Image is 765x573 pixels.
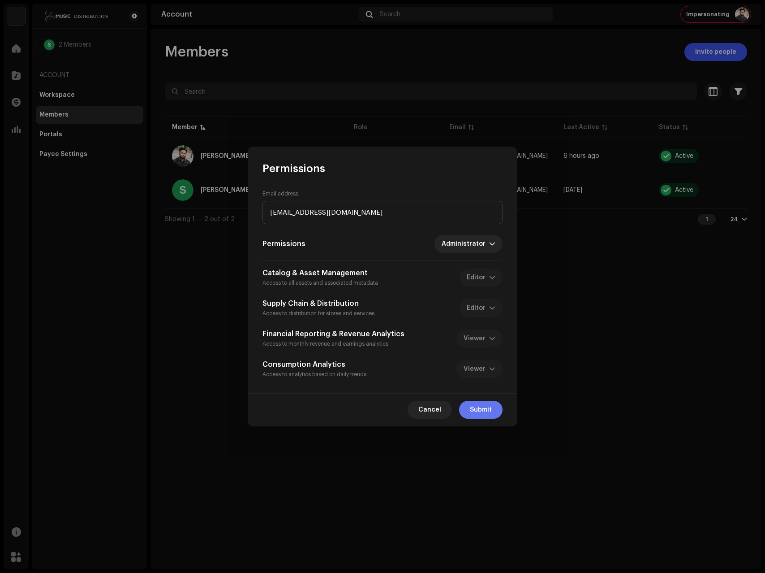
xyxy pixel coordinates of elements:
h5: Catalog & Asset Management [262,268,378,278]
small: Access to monthly revenue and earnings analytics [262,341,388,347]
span: Cancel [418,401,441,419]
button: Cancel [408,401,452,419]
h5: Consumption Analytics [262,359,366,370]
input: Type Email [262,201,503,224]
h5: Financial Reporting & Revenue Analytics [262,329,404,339]
button: Submit [459,401,503,419]
label: Email address [262,190,298,197]
h5: Permissions [262,239,305,249]
span: Submit [470,401,492,419]
small: Access to all assets and associated metadata [262,280,378,286]
small: Access to analytics based on daily trends [262,372,366,377]
div: Permissions [262,161,503,176]
div: dropdown trigger [489,235,495,253]
h5: Supply Chain & Distribution [262,298,374,309]
small: Access to distribution for stores and services [262,311,374,316]
span: Administrator [442,235,489,253]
